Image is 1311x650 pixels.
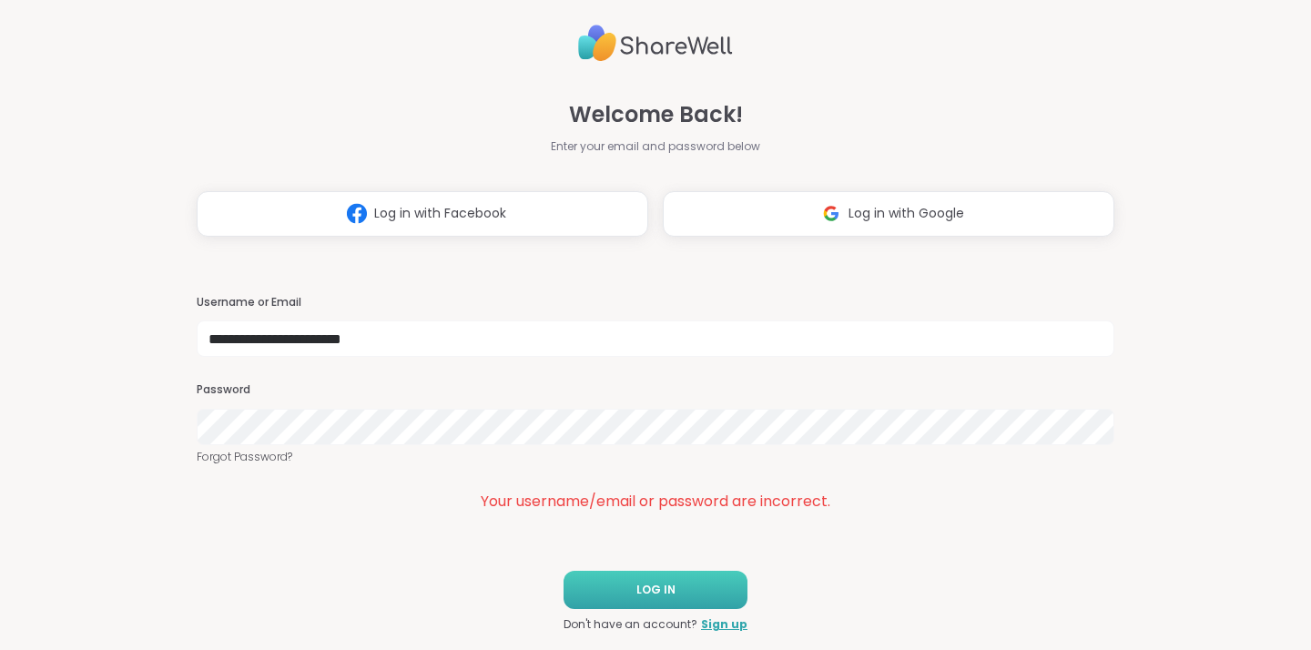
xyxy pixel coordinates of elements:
[197,449,1114,465] a: Forgot Password?
[340,197,374,230] img: ShareWell Logomark
[564,571,747,609] button: LOG IN
[569,98,743,131] span: Welcome Back!
[551,138,760,155] span: Enter your email and password below
[564,616,697,633] span: Don't have an account?
[197,295,1114,310] h3: Username or Email
[849,204,964,223] span: Log in with Google
[578,17,733,69] img: ShareWell Logo
[636,582,676,598] span: LOG IN
[197,191,648,237] button: Log in with Facebook
[197,382,1114,398] h3: Password
[701,616,747,633] a: Sign up
[374,204,506,223] span: Log in with Facebook
[197,491,1114,513] div: Your username/email or password are incorrect.
[814,197,849,230] img: ShareWell Logomark
[663,191,1114,237] button: Log in with Google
